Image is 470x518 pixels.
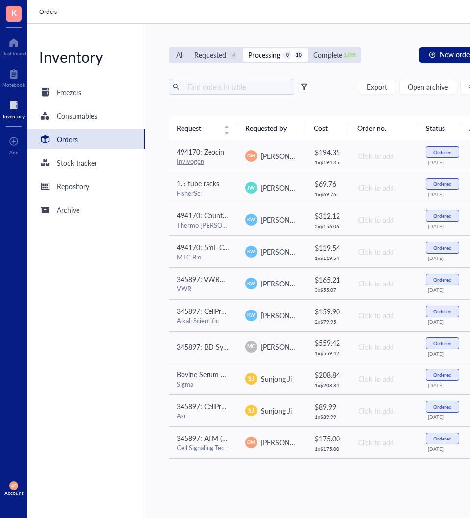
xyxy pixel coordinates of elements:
[183,79,290,94] input: Find orders in table
[433,372,452,378] div: Ordered
[315,147,341,157] div: $ 194.35
[177,316,230,325] div: Alkali Scientific
[315,191,341,197] div: 1 x $ 69.76
[177,411,185,420] a: Asi
[349,363,418,394] td: Click to add
[428,287,453,293] div: [DATE]
[261,342,315,352] span: [PERSON_NAME]
[428,446,453,452] div: [DATE]
[27,82,145,102] a: Freezers
[358,373,410,384] div: Click to add
[248,50,280,60] div: Processing
[433,309,452,314] div: Ordered
[177,242,286,252] span: 494170: 5mL Conical Tubes 500/CS
[433,245,452,251] div: Ordered
[358,151,410,161] div: Click to add
[418,116,461,140] th: Status
[349,235,418,267] td: Click to add
[294,51,303,59] div: 10
[57,157,97,168] div: Stock tracker
[247,312,255,319] span: KW
[349,331,418,363] td: Click to add
[315,319,341,325] div: 2 x $ 79.95
[315,433,341,444] div: $ 175.00
[428,255,453,261] div: [DATE]
[315,242,341,253] div: $ 119.54
[261,247,315,257] span: [PERSON_NAME]
[315,255,341,261] div: 1 x $ 119.54
[315,401,341,412] div: $ 89.99
[358,341,410,352] div: Click to add
[261,151,315,161] span: [PERSON_NAME]
[261,279,315,288] span: [PERSON_NAME]
[315,337,341,348] div: $ 559.42
[177,274,421,284] span: 345897: VWR® Universal Aerosol Filter Pipet Tips, Racked, Sterile, 100 - 1000 µl
[177,253,230,261] div: MTC Bio
[261,438,315,447] span: [PERSON_NAME]
[261,311,315,320] span: [PERSON_NAME]
[27,106,145,126] a: Consumables
[247,153,255,159] span: DM
[177,210,328,220] span: 494170: Countess™ Cell Counting Chamber Slides
[358,182,410,193] div: Click to add
[177,443,246,452] a: Cell Signaling Technology
[177,156,204,166] a: Invivogen
[2,82,25,88] div: Notebook
[428,414,453,420] div: [DATE]
[358,278,410,289] div: Click to add
[433,149,452,155] div: Ordered
[315,350,341,356] div: 1 x $ 559.42
[428,382,453,388] div: [DATE]
[315,446,341,452] div: 1 x $ 175.00
[27,47,145,67] div: Inventory
[349,267,418,299] td: Click to add
[177,380,230,388] div: Sigma
[261,374,292,384] span: Sunjong Ji
[261,215,315,225] span: [PERSON_NAME]
[177,401,413,411] span: 345897: CellPro™ Vacuum Filtration Flasks PES Membrane, 12/Case - 250 mL
[11,483,16,488] span: AP
[57,181,89,192] div: Repository
[433,404,452,410] div: Ordered
[428,319,453,325] div: [DATE]
[433,277,452,283] div: Ordered
[349,426,418,458] td: Click to add
[315,210,341,221] div: $ 312.12
[248,374,254,383] span: SJ
[433,340,452,346] div: Ordered
[247,280,255,287] span: KW
[313,50,342,60] div: Complete
[315,382,341,388] div: 1 x $ 208.84
[247,343,255,350] span: MC
[349,172,418,204] td: Click to add
[177,189,230,198] div: FisherSci
[247,184,255,192] span: JW
[428,191,453,197] div: [DATE]
[315,223,341,229] div: 2 x $ 156.06
[349,140,418,172] td: Click to add
[283,51,291,59] div: 0
[315,369,341,380] div: $ 208.84
[315,274,341,285] div: $ 165.21
[358,405,410,416] div: Click to add
[169,116,237,140] th: Request
[57,134,78,145] div: Orders
[177,369,345,379] span: Bovine Serum Albumin heat shock fraction, pH 7, ≥98%
[11,6,17,19] span: K
[9,149,19,155] div: Add
[4,490,24,496] div: Account
[345,51,354,59] div: 1798
[315,414,341,420] div: 1 x $ 89.99
[177,179,219,188] span: 1.5 tube racks
[399,79,456,95] button: Open archive
[359,79,395,95] button: Export
[315,159,341,165] div: 1 x $ 194.35
[248,406,254,415] span: SJ
[428,159,453,165] div: [DATE]
[433,181,452,187] div: Ordered
[433,436,452,441] div: Ordered
[349,116,418,140] th: Order no.
[194,50,226,60] div: Requested
[367,83,387,91] span: Export
[39,7,59,17] a: Orders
